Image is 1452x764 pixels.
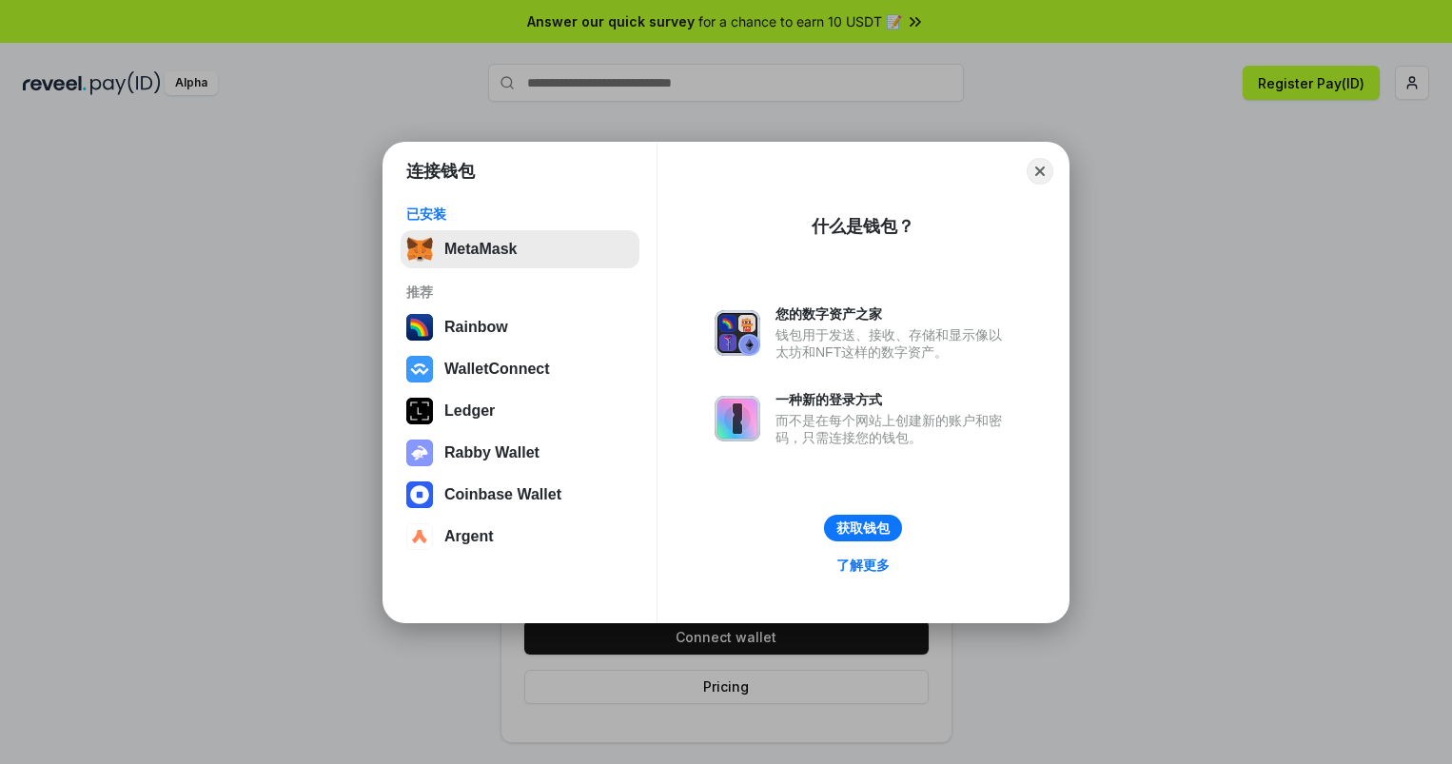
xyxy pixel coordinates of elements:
h1: 连接钱包 [406,160,475,183]
img: svg+xml,%3Csvg%20xmlns%3D%22http%3A%2F%2Fwww.w3.org%2F2000%2Fsvg%22%20fill%3D%22none%22%20viewBox... [715,310,760,356]
img: svg+xml,%3Csvg%20width%3D%2228%22%20height%3D%2228%22%20viewBox%3D%220%200%2028%2028%22%20fill%3D... [406,356,433,382]
div: 什么是钱包？ [812,215,914,238]
div: 了解更多 [836,557,890,574]
div: MetaMask [444,241,517,258]
button: Coinbase Wallet [401,476,639,514]
button: Close [1027,158,1053,185]
button: 获取钱包 [824,515,902,541]
div: Coinbase Wallet [444,486,561,503]
button: Ledger [401,392,639,430]
a: 了解更多 [825,553,901,578]
div: Rainbow [444,319,508,336]
img: svg+xml,%3Csvg%20width%3D%2228%22%20height%3D%2228%22%20viewBox%3D%220%200%2028%2028%22%20fill%3D... [406,481,433,508]
button: Rainbow [401,308,639,346]
img: svg+xml,%3Csvg%20xmlns%3D%22http%3A%2F%2Fwww.w3.org%2F2000%2Fsvg%22%20fill%3D%22none%22%20viewBox... [406,440,433,466]
div: Argent [444,528,494,545]
div: 而不是在每个网站上创建新的账户和密码，只需连接您的钱包。 [775,412,1011,446]
img: svg+xml,%3Csvg%20fill%3D%22none%22%20height%3D%2233%22%20viewBox%3D%220%200%2035%2033%22%20width%... [406,236,433,263]
button: Argent [401,518,639,556]
img: svg+xml,%3Csvg%20xmlns%3D%22http%3A%2F%2Fwww.w3.org%2F2000%2Fsvg%22%20fill%3D%22none%22%20viewBox... [715,396,760,441]
button: Rabby Wallet [401,434,639,472]
div: Rabby Wallet [444,444,540,461]
div: 您的数字资产之家 [775,305,1011,323]
div: 钱包用于发送、接收、存储和显示像以太坊和NFT这样的数字资产。 [775,326,1011,361]
div: 一种新的登录方式 [775,391,1011,408]
img: svg+xml,%3Csvg%20width%3D%22120%22%20height%3D%22120%22%20viewBox%3D%220%200%20120%20120%22%20fil... [406,314,433,341]
div: 已安装 [406,206,634,223]
img: svg+xml,%3Csvg%20width%3D%2228%22%20height%3D%2228%22%20viewBox%3D%220%200%2028%2028%22%20fill%3D... [406,523,433,550]
button: MetaMask [401,230,639,268]
div: WalletConnect [444,361,550,378]
div: 获取钱包 [836,519,890,537]
button: WalletConnect [401,350,639,388]
img: svg+xml,%3Csvg%20xmlns%3D%22http%3A%2F%2Fwww.w3.org%2F2000%2Fsvg%22%20width%3D%2228%22%20height%3... [406,398,433,424]
div: Ledger [444,402,495,420]
div: 推荐 [406,284,634,301]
